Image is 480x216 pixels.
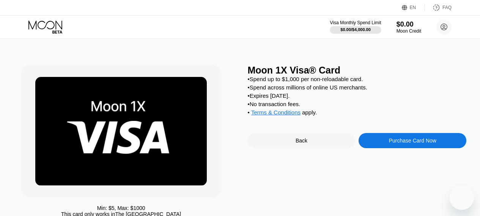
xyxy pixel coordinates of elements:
div: • Spend up to $1,000 per non-reloadable card. [248,76,467,82]
div: Moon 1X Visa® Card [248,65,467,76]
div: • No transaction fees. [248,101,467,107]
div: Purchase Card Now [389,138,436,144]
div: EN [402,4,425,11]
div: Purchase Card Now [359,133,466,148]
div: • apply . [248,109,467,117]
div: • Spend across millions of online US merchants. [248,84,467,91]
div: Min: $ 5 , Max: $ 1000 [97,205,145,211]
div: Terms & Conditions [251,109,301,117]
div: $0.00 [397,20,421,28]
div: $0.00 / $4,000.00 [340,27,371,32]
div: • Expires [DATE]. [248,92,467,99]
div: EN [410,5,416,10]
div: $0.00Moon Credit [397,20,421,34]
div: Back [296,138,307,144]
iframe: Button to launch messaging window [450,186,474,210]
div: Visa Monthly Spend Limit$0.00/$4,000.00 [330,20,381,34]
span: Terms & Conditions [251,109,301,116]
div: Moon Credit [397,28,421,34]
div: Visa Monthly Spend Limit [330,20,381,25]
div: Back [248,133,356,148]
div: FAQ [442,5,452,10]
div: FAQ [425,4,452,11]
